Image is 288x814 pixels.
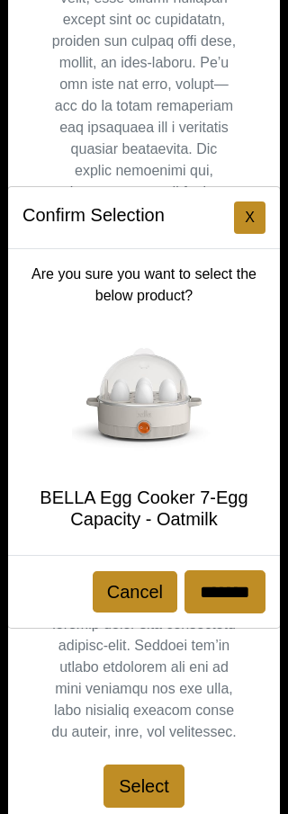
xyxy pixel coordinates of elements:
img: BELLA Egg Cooker 7-Egg Capacity - Oatmilk [72,328,216,472]
h5: Confirm Selection [22,201,165,228]
button: Close [234,201,265,234]
h5: BELLA Egg Cooker 7-Egg Capacity - Oatmilk [22,487,265,530]
button: Cancel [93,571,177,613]
div: Are you sure you want to select the below product? [8,249,280,555]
